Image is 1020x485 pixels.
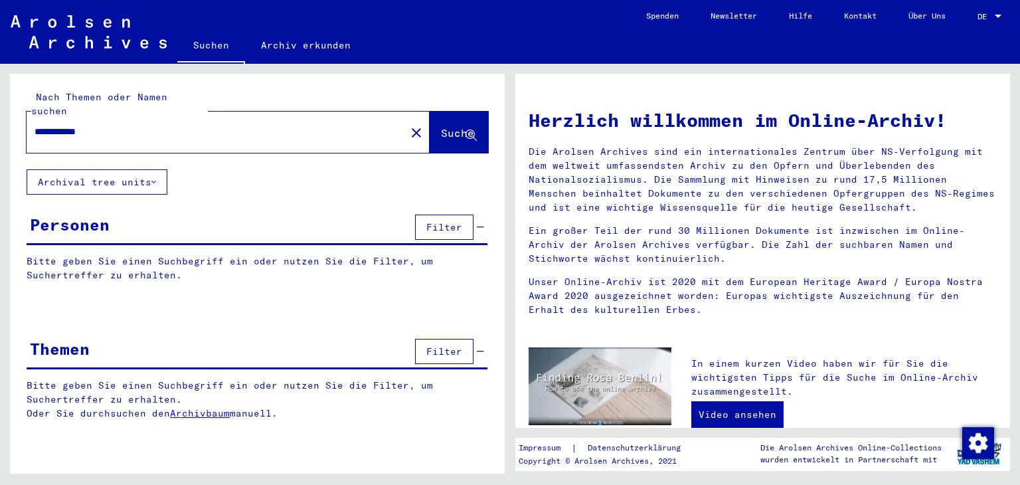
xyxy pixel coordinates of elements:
[519,441,571,455] a: Impressum
[529,347,671,425] img: video.jpg
[441,126,474,140] span: Suche
[430,112,488,153] button: Suche
[27,169,167,195] button: Archival tree units
[519,455,697,467] p: Copyright © Arolsen Archives, 2021
[529,224,997,266] p: Ein großer Teil der rund 30 Millionen Dokumente ist inzwischen im Online-Archiv der Arolsen Archi...
[403,119,430,145] button: Clear
[519,441,697,455] div: |
[408,125,424,141] mat-icon: close
[529,275,997,317] p: Unser Online-Archiv ist 2020 mit dem European Heritage Award / Europa Nostra Award 2020 ausgezeic...
[30,337,90,361] div: Themen
[415,215,473,240] button: Filter
[245,29,367,61] a: Archiv erkunden
[27,254,487,282] p: Bitte geben Sie einen Suchbegriff ein oder nutzen Sie die Filter, um Suchertreffer zu erhalten.
[691,401,784,428] a: Video ansehen
[691,357,997,399] p: In einem kurzen Video haben wir für Sie die wichtigsten Tipps für die Suche im Online-Archiv zusa...
[954,437,1004,470] img: yv_logo.png
[977,12,992,21] span: DE
[170,407,230,419] a: Archivbaum
[30,213,110,237] div: Personen
[31,91,167,117] mat-label: Nach Themen oder Namen suchen
[760,454,942,466] p: wurden entwickelt in Partnerschaft mit
[426,221,462,233] span: Filter
[529,145,997,215] p: Die Arolsen Archives sind ein internationales Zentrum über NS-Verfolgung mit dem weltweit umfasse...
[11,15,167,48] img: Arolsen_neg.svg
[577,441,697,455] a: Datenschutzerklärung
[27,379,488,421] p: Bitte geben Sie einen Suchbegriff ein oder nutzen Sie die Filter, um Suchertreffer zu erhalten. O...
[177,29,245,64] a: Suchen
[962,427,994,459] img: Zustimmung ändern
[529,106,997,134] h1: Herzlich willkommen im Online-Archiv!
[426,345,462,357] span: Filter
[760,442,942,454] p: Die Arolsen Archives Online-Collections
[415,339,473,364] button: Filter
[962,427,993,458] div: Zustimmung ändern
